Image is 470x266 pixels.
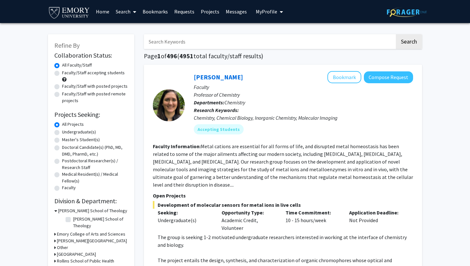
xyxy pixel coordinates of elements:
[256,8,277,15] span: My Profile
[171,0,198,23] a: Requests
[54,197,128,205] h2: Division & Department:
[387,7,427,17] img: ForagerOne Logo
[194,107,239,113] b: Research Keywords:
[5,237,27,261] iframe: Chat
[57,251,96,258] h3: [GEOGRAPHIC_DATA]
[144,52,422,60] h1: Page of ( total faculty/staff results)
[167,52,177,60] span: 496
[153,201,413,209] span: Development of molecular sensors for metal ions in live cells
[157,52,161,60] span: 1
[158,209,212,216] p: Seeking:
[153,143,413,188] fg-read-more: Metal cations are essential for all forms of life, and disrupted metal homeostasis has been relat...
[54,111,128,118] h2: Projects Seeking:
[62,91,128,104] label: Faculty/Staff with posted remote projects
[153,143,201,149] b: Faculty Information:
[62,184,76,191] label: Faculty
[224,99,245,106] span: Chemistry
[364,71,413,83] button: Compose Request to Daniela Buccella
[158,233,413,249] p: The group is seeking 1-2 motivated undergraduate researchers interested in working at the interfa...
[198,0,223,23] a: Projects
[344,209,408,232] div: Not Provided
[194,124,244,134] mat-chip: Accepting Students
[286,209,340,216] p: Time Commitment:
[93,0,113,23] a: Home
[349,209,403,216] p: Application Deadline:
[54,41,80,49] span: Refine By
[62,129,96,135] label: Undergraduate(s)
[179,52,193,60] span: 4951
[223,0,250,23] a: Messages
[194,73,243,81] a: [PERSON_NAME]
[62,62,92,69] label: All Faculty/Staff
[158,216,212,224] div: Undergraduate(s)
[139,0,171,23] a: Bookmarks
[217,209,281,232] div: Academic Credit, Volunteer
[113,0,139,23] a: Search
[62,157,128,171] label: Postdoctoral Researcher(s) / Research Staff
[194,114,413,122] div: Chemistry, Chemical Biology, Inorganic Chemistry, Molecular Imaging
[222,209,276,216] p: Opportunity Type:
[281,209,345,232] div: 10 - 15 hours/week
[58,207,127,214] h3: [PERSON_NAME] School of Theology
[194,99,224,106] b: Departments:
[153,192,413,199] p: Open Projects
[57,258,114,264] h3: Rollins School of Public Health
[194,83,413,91] p: Faculty
[327,71,361,83] button: Add Daniela Buccella to Bookmarks
[57,244,68,251] h3: Other
[62,136,100,143] label: Master's Student(s)
[73,216,126,229] label: [PERSON_NAME] School of Theology
[57,238,127,244] h3: [PERSON_NAME][GEOGRAPHIC_DATA]
[62,83,128,90] label: Faculty/Staff with posted projects
[48,5,90,20] img: Emory University Logo
[62,171,128,184] label: Medical Resident(s) / Medical Fellow(s)
[54,52,128,59] h2: Collaboration Status:
[194,91,413,99] p: Professor of Chemistry
[396,34,422,49] button: Search
[144,34,395,49] input: Search Keywords
[62,69,125,76] label: Faculty/Staff accepting students
[62,121,84,128] label: All Projects
[57,231,125,238] h3: Emory College of Arts and Sciences
[62,144,128,157] label: Doctoral Candidate(s) (PhD, MD, DMD, PharmD, etc.)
